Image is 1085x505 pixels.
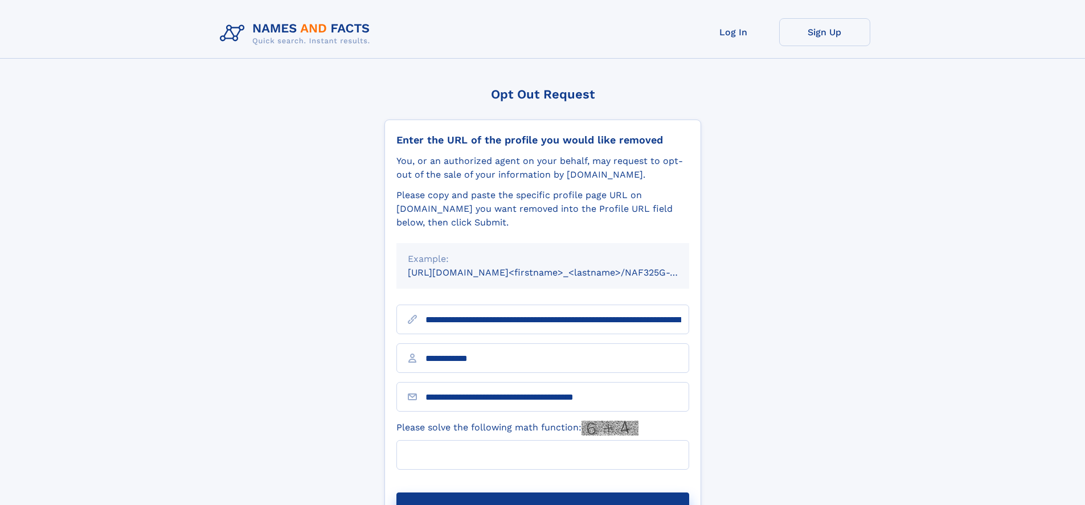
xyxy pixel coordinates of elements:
[384,87,701,101] div: Opt Out Request
[688,18,779,46] a: Log In
[396,421,638,436] label: Please solve the following math function:
[408,252,678,266] div: Example:
[215,18,379,49] img: Logo Names and Facts
[396,154,689,182] div: You, or an authorized agent on your behalf, may request to opt-out of the sale of your informatio...
[396,134,689,146] div: Enter the URL of the profile you would like removed
[396,188,689,229] div: Please copy and paste the specific profile page URL on [DOMAIN_NAME] you want removed into the Pr...
[779,18,870,46] a: Sign Up
[408,267,711,278] small: [URL][DOMAIN_NAME]<firstname>_<lastname>/NAF325G-xxxxxxxx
